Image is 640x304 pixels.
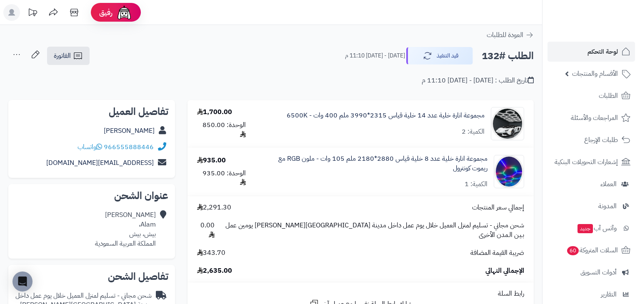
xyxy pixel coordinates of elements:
h2: تفاصيل العميل [15,107,168,117]
span: الإجمالي النهائي [485,266,524,276]
span: 0.00 [197,221,215,240]
div: الكمية: 1 [465,179,487,189]
a: 966555888446 [104,142,154,152]
a: مجموعة انارة خلية عدد 14 خلية قياس 2315*3990 ملم 400 وات - 6500K [287,111,485,120]
a: أدوات التسويق [547,262,635,282]
span: شحن مجاني - تسليم لمنزل العميل خلال يوم عمل داخل مدينة [GEOGRAPHIC_DATA][PERSON_NAME] يومين عمل ب... [223,221,524,240]
img: 1756670102-8-2-rgb-90x90.png [494,155,524,188]
a: وآتس آبجديد [547,218,635,238]
h2: تفاصيل الشحن [15,272,168,282]
div: [PERSON_NAME] Alam، بيش، بيش المملكة العربية السعودية [95,210,156,248]
span: السلات المتروكة [566,244,618,256]
span: 60 [567,246,579,255]
a: السلات المتروكة60 [547,240,635,260]
a: مجموعة انارة خلية عدد 8 خلية قياس 2880*2180 ملم 105 وات - ملون RGB مع ريموت كونترول [265,154,487,173]
span: لوحة التحكم [587,46,618,57]
span: رفيق [99,7,112,17]
button: قيد التنفيذ [406,47,473,65]
span: 2,291.30 [197,203,231,212]
a: واتساب [77,142,102,152]
img: 1756582290-14-90x90.png [491,107,524,140]
a: المراجعات والأسئلة [547,108,635,128]
span: 2,635.00 [197,266,232,276]
div: تاريخ الطلب : [DATE] - [DATE] 11:10 م [422,76,534,85]
a: المدونة [547,196,635,216]
a: الفاتورة [47,47,90,65]
span: ضريبة القيمة المضافة [470,248,524,258]
div: 1,700.00 [197,107,232,117]
span: 343.70 [197,248,225,258]
a: تحديثات المنصة [22,4,43,23]
span: الطلبات [599,90,618,102]
span: طلبات الإرجاع [584,134,618,146]
div: Open Intercom Messenger [12,272,32,292]
span: وآتس آب [577,222,617,234]
a: [PERSON_NAME] [104,126,155,136]
span: العودة للطلبات [487,30,523,40]
span: إشعارات التحويلات البنكية [555,156,618,168]
div: الوحدة: 935.00 [197,169,245,188]
span: العملاء [600,178,617,190]
a: الطلبات [547,86,635,106]
span: جديد [577,224,593,233]
span: التقارير [601,289,617,300]
h2: الطلب #132 [482,47,534,65]
a: لوحة التحكم [547,42,635,62]
div: 935.00 [197,156,226,165]
span: الفاتورة [54,51,71,61]
small: [DATE] - [DATE] 11:10 م [345,52,405,60]
div: الكمية: 2 [462,127,485,137]
a: طلبات الإرجاع [547,130,635,150]
span: المراجعات والأسئلة [571,112,618,124]
a: [EMAIL_ADDRESS][DOMAIN_NAME] [46,158,154,168]
a: العملاء [547,174,635,194]
span: المدونة [598,200,617,212]
img: ai-face.png [116,4,132,21]
a: العودة للطلبات [487,30,534,40]
span: الأقسام والمنتجات [572,68,618,80]
span: إجمالي سعر المنتجات [472,203,524,212]
span: أدوات التسويق [580,267,617,278]
a: إشعارات التحويلات البنكية [547,152,635,172]
div: الوحدة: 850.00 [197,120,245,140]
h2: عنوان الشحن [15,191,168,201]
div: رابط السلة [191,289,530,299]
